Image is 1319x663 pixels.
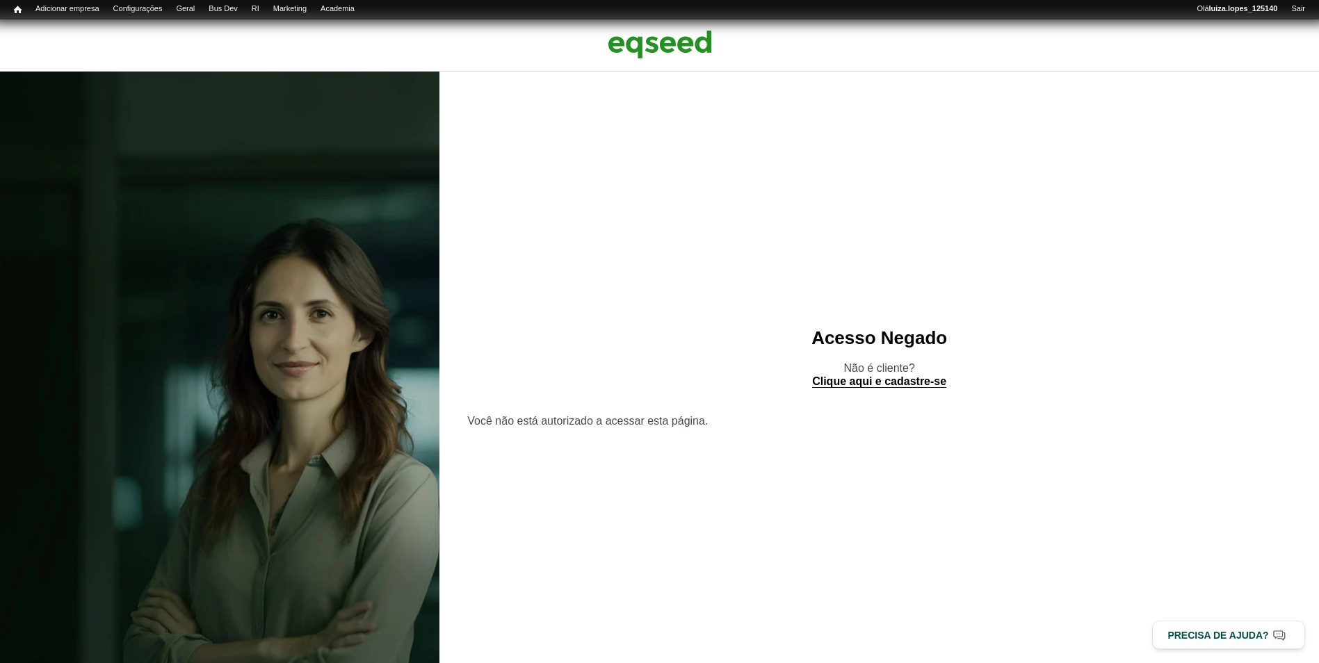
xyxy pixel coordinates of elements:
a: Clique aqui e cadastre-se [812,376,946,388]
h2: Acesso Negado [467,328,1291,348]
a: Adicionar empresa [29,3,106,15]
p: Não é cliente? [467,361,1291,388]
a: Configurações [106,3,170,15]
a: Sair [1284,3,1312,15]
a: Geral [169,3,202,15]
section: Você não está autorizado a acessar esta página. [467,416,1291,427]
a: Academia [314,3,362,15]
a: Bus Dev [202,3,245,15]
a: RI [245,3,266,15]
a: Marketing [266,3,314,15]
span: Início [14,5,22,15]
strong: luiza.lopes_125140 [1209,4,1278,13]
a: Início [7,3,29,17]
a: Oláluiza.lopes_125140 [1190,3,1284,15]
img: EqSeed Logo [608,27,712,62]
